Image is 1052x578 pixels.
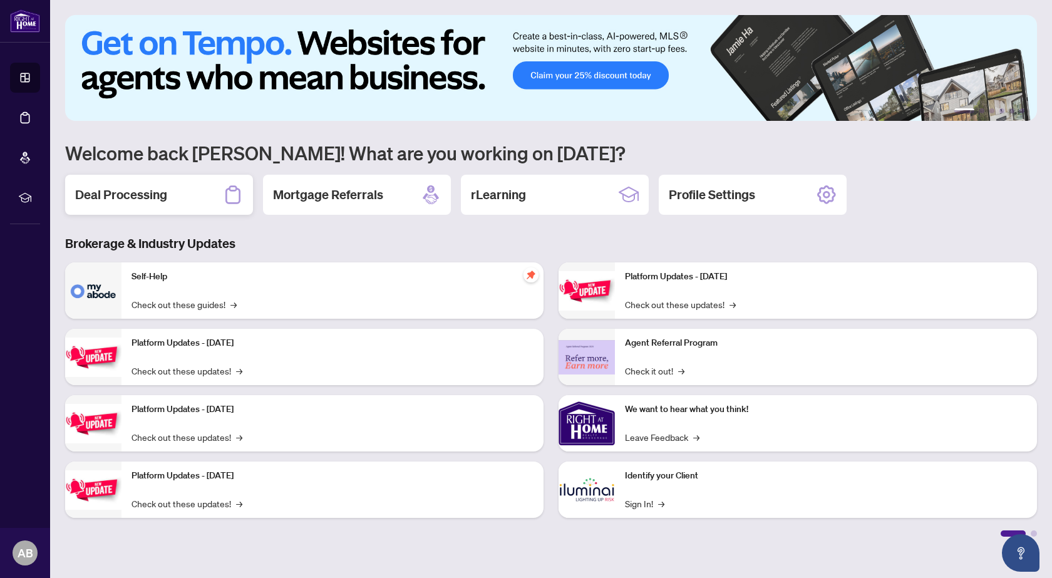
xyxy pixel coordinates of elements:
[669,186,755,204] h2: Profile Settings
[131,403,534,416] p: Platform Updates - [DATE]
[471,186,526,204] h2: rLearning
[625,430,699,444] a: Leave Feedback→
[65,470,121,510] img: Platform Updates - July 8, 2025
[693,430,699,444] span: →
[131,297,237,311] a: Check out these guides!→
[999,108,1004,113] button: 4
[625,270,1027,284] p: Platform Updates - [DATE]
[730,297,736,311] span: →
[65,15,1037,121] img: Slide 0
[273,186,383,204] h2: Mortgage Referrals
[625,336,1027,350] p: Agent Referral Program
[1009,108,1014,113] button: 5
[131,270,534,284] p: Self-Help
[75,186,167,204] h2: Deal Processing
[625,364,684,378] a: Check it out!→
[65,404,121,443] img: Platform Updates - July 21, 2025
[625,403,1027,416] p: We want to hear what you think!
[131,469,534,483] p: Platform Updates - [DATE]
[1002,534,1039,572] button: Open asap
[65,262,121,319] img: Self-Help
[979,108,984,113] button: 2
[65,338,121,377] img: Platform Updates - September 16, 2025
[658,497,664,510] span: →
[625,469,1027,483] p: Identify your Client
[625,297,736,311] a: Check out these updates!→
[523,267,539,282] span: pushpin
[131,497,242,510] a: Check out these updates!→
[236,497,242,510] span: →
[559,395,615,452] img: We want to hear what you think!
[559,340,615,374] img: Agent Referral Program
[989,108,994,113] button: 3
[678,364,684,378] span: →
[65,141,1037,165] h1: Welcome back [PERSON_NAME]! What are you working on [DATE]?
[230,297,237,311] span: →
[18,544,33,562] span: AB
[131,336,534,350] p: Platform Updates - [DATE]
[10,9,40,33] img: logo
[625,497,664,510] a: Sign In!→
[65,235,1037,252] h3: Brokerage & Industry Updates
[559,462,615,518] img: Identify your Client
[236,430,242,444] span: →
[236,364,242,378] span: →
[559,271,615,311] img: Platform Updates - June 23, 2025
[131,430,242,444] a: Check out these updates!→
[954,108,974,113] button: 1
[131,364,242,378] a: Check out these updates!→
[1019,108,1024,113] button: 6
